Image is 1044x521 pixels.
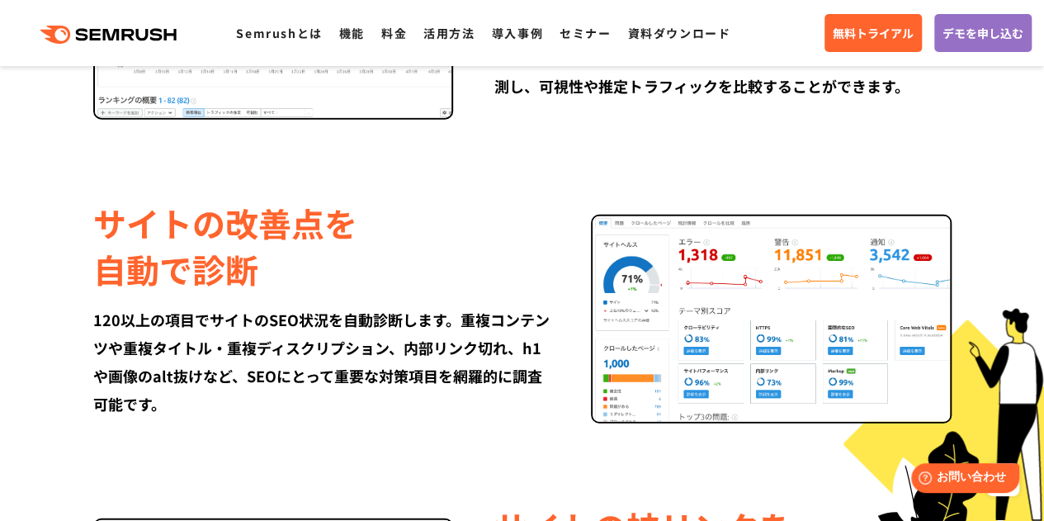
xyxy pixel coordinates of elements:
[560,25,611,41] a: セミナー
[492,25,543,41] a: 導入事例
[824,14,922,52] a: 無料トライアル
[423,25,475,41] a: 活用方法
[381,25,407,41] a: 料金
[93,200,550,292] div: サイトの改善点を 自動で診断
[934,14,1032,52] a: デモを申し込む
[942,24,1023,42] span: デモを申し込む
[236,25,322,41] a: Semrushとは
[93,305,550,418] div: 120以上の項目でサイトのSEO状況を自動診断します。重複コンテンツや重複タイトル・重複ディスクリプション、内部リンク切れ、h1や画像のalt抜けなど、SEOにとって重要な対策項目を網羅的に調査...
[897,457,1026,503] iframe: Help widget launcher
[627,25,730,41] a: 資料ダウンロード
[339,25,365,41] a: 機能
[833,24,914,42] span: 無料トライアル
